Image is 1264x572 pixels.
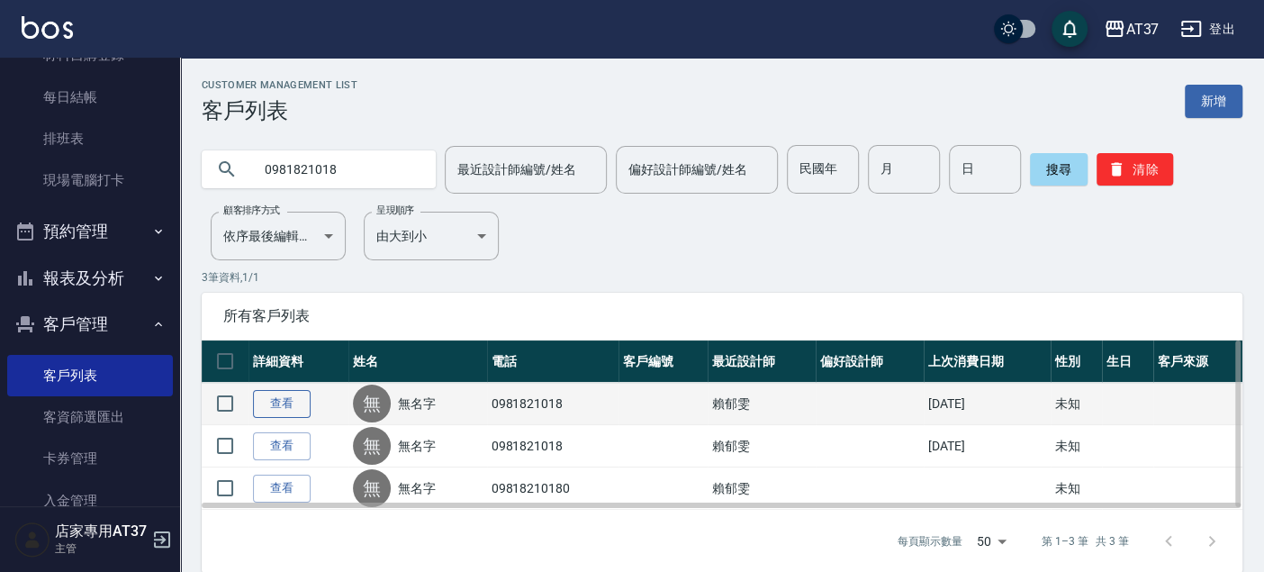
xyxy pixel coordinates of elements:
a: 入金管理 [7,480,173,522]
th: 姓名 [348,340,486,383]
h5: 店家專用AT37 [55,522,147,540]
button: 報表及分析 [7,255,173,302]
button: save [1052,11,1088,47]
td: 賴郁雯 [708,468,816,510]
label: 呈現順序 [376,204,414,217]
td: 賴郁雯 [708,383,816,425]
div: 無 [353,427,391,465]
th: 偏好設計師 [816,340,924,383]
th: 性別 [1051,340,1102,383]
a: 無名字 [398,437,436,455]
th: 上次消費日期 [924,340,1051,383]
td: 未知 [1051,383,1102,425]
p: 每頁顯示數量 [898,533,962,549]
h2: Customer Management List [202,79,357,91]
a: 客戶列表 [7,355,173,396]
td: 未知 [1051,425,1102,468]
p: 3 筆資料, 1 / 1 [202,269,1242,286]
th: 生日 [1102,340,1153,383]
button: 搜尋 [1030,153,1088,186]
button: 清除 [1097,153,1173,186]
a: 無名字 [398,479,436,497]
p: 第 1–3 筆 共 3 筆 [1042,533,1129,549]
th: 最近設計師 [708,340,816,383]
span: 所有客戶列表 [223,307,1221,325]
a: 無名字 [398,395,436,413]
a: 查看 [253,475,311,503]
img: Person [14,522,50,558]
div: 由大到小 [364,212,499,260]
img: Logo [22,16,73,39]
div: AT37 [1125,18,1159,41]
a: 卡券管理 [7,438,173,479]
td: 賴郁雯 [708,425,816,468]
div: 無 [353,469,391,507]
td: 09818210180 [487,468,619,510]
th: 客戶來源 [1153,340,1242,383]
a: 客資篩選匯出 [7,396,173,438]
label: 顧客排序方式 [223,204,280,217]
button: 預約管理 [7,208,173,255]
div: 無 [353,385,391,422]
a: 排班表 [7,118,173,159]
input: 搜尋關鍵字 [252,145,421,194]
td: [DATE] [924,425,1051,468]
th: 電話 [487,340,619,383]
div: 依序最後編輯時間 [211,212,346,260]
p: 主管 [55,540,147,557]
a: 現場電腦打卡 [7,159,173,201]
div: 50 [970,517,1013,566]
button: 登出 [1173,13,1242,46]
a: 查看 [253,432,311,460]
button: 客戶管理 [7,301,173,348]
td: 0981821018 [487,383,619,425]
td: [DATE] [924,383,1051,425]
a: 查看 [253,390,311,418]
th: 詳細資料 [248,340,348,383]
th: 客戶編號 [618,340,708,383]
a: 新增 [1185,85,1242,118]
td: 未知 [1051,468,1102,510]
td: 0981821018 [487,425,619,468]
button: AT37 [1097,11,1166,48]
h3: 客戶列表 [202,98,357,123]
a: 每日結帳 [7,77,173,118]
